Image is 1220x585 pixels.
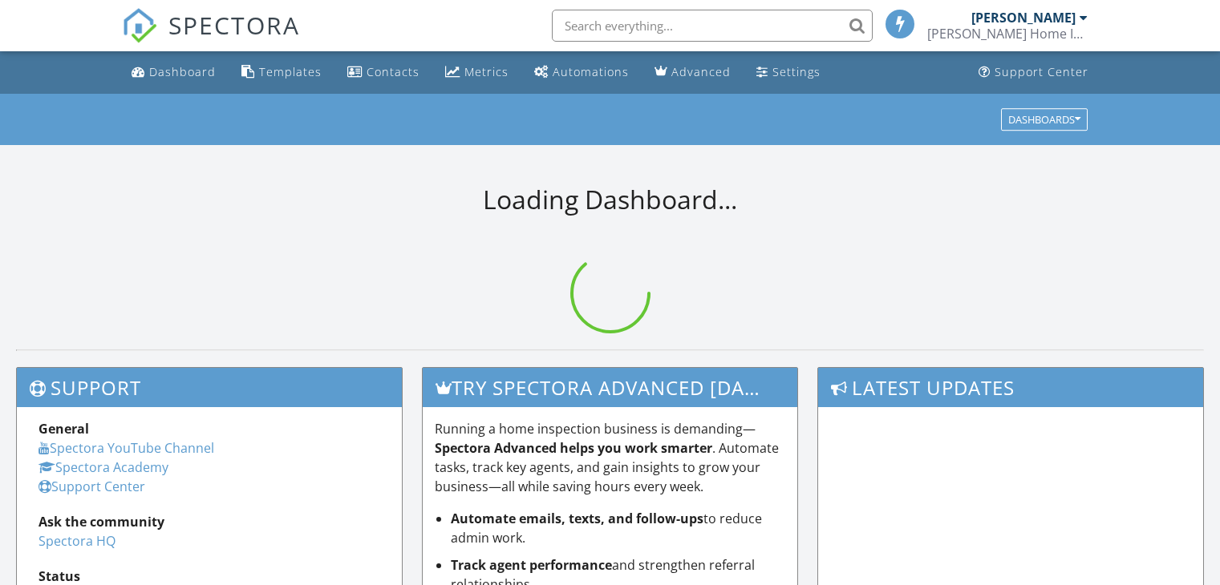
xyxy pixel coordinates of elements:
[149,64,216,79] div: Dashboard
[552,10,873,42] input: Search everything...
[39,458,168,476] a: Spectora Academy
[367,64,420,79] div: Contacts
[451,556,612,574] strong: Track agent performance
[17,368,402,407] h3: Support
[341,58,426,87] a: Contacts
[122,8,157,43] img: The Best Home Inspection Software - Spectora
[528,58,635,87] a: Automations (Basic)
[451,510,703,527] strong: Automate emails, texts, and follow-ups
[122,22,300,55] a: SPECTORA
[927,26,1088,42] div: Turner Home Inspection Services
[235,58,328,87] a: Templates
[39,420,89,438] strong: General
[648,58,737,87] a: Advanced
[818,368,1203,407] h3: Latest Updates
[972,58,1095,87] a: Support Center
[39,478,145,495] a: Support Center
[1001,108,1088,131] button: Dashboards
[1008,114,1080,125] div: Dashboards
[435,439,712,457] strong: Spectora Advanced helps you work smarter
[168,8,300,42] span: SPECTORA
[423,368,798,407] h3: Try spectora advanced [DATE]
[553,64,629,79] div: Automations
[259,64,322,79] div: Templates
[439,58,515,87] a: Metrics
[435,419,786,496] p: Running a home inspection business is demanding— . Automate tasks, track key agents, and gain ins...
[995,64,1088,79] div: Support Center
[39,439,214,457] a: Spectora YouTube Channel
[125,58,222,87] a: Dashboard
[971,10,1076,26] div: [PERSON_NAME]
[39,512,380,531] div: Ask the community
[451,509,786,547] li: to reduce admin work.
[750,58,827,87] a: Settings
[39,532,116,550] a: Spectora HQ
[772,64,821,79] div: Settings
[464,64,509,79] div: Metrics
[671,64,731,79] div: Advanced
